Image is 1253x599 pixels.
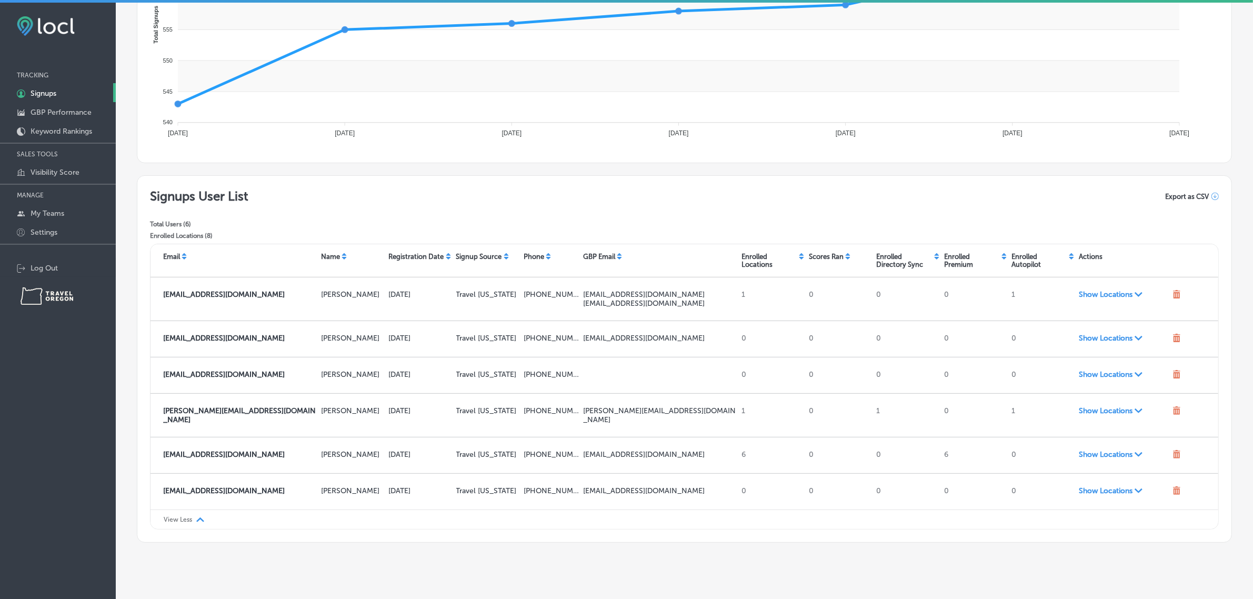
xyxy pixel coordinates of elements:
p: [PHONE_NUMBER] [524,406,579,415]
div: 0 [805,482,872,501]
tspan: [DATE] [168,129,188,137]
div: 0 [1007,446,1075,465]
div: 0 [940,286,1007,312]
div: 0 [940,366,1007,385]
tspan: [DATE] [502,129,522,137]
p: Total Users ( 6 ) [150,221,248,228]
div: 0 [872,330,939,348]
p: [PHONE_NUMBER] [524,290,579,299]
p: [DATE] [389,406,452,415]
div: 0 [872,366,939,385]
p: lily.crisp@juniperpreserve.com [583,450,737,459]
p: [PHONE_NUMBER] [524,450,579,459]
tspan: 555 [163,26,173,33]
strong: [EMAIL_ADDRESS][DOMAIN_NAME] [163,334,285,343]
div: 0 [1007,366,1075,385]
div: 6 [940,446,1007,465]
div: 0 [872,482,939,501]
p: GBP Performance [31,108,92,117]
div: 0 [940,402,1007,428]
div: 1 [737,402,805,428]
p: adfabricationrepair@gmail.com [163,334,317,343]
strong: [EMAIL_ADDRESS][DOMAIN_NAME] [163,486,285,495]
p: Signups [31,89,56,98]
div: 0 [872,446,939,465]
div: 1 [737,286,805,312]
img: fda3e92497d09a02dc62c9cd864e3231.png [17,16,75,36]
p: Enrolled Autopilot [1011,253,1067,268]
p: [PHONE_NUMBER] [524,370,579,379]
p: Actions [1079,253,1102,261]
div: 0 [872,286,939,312]
p: [DATE] [389,370,452,379]
p: Enrolled Locations [741,253,797,268]
p: Scores Ran [809,253,844,261]
tspan: [DATE] [669,129,689,137]
span: Remove user from your referral organization. [1172,370,1181,381]
p: Settings [31,228,57,237]
p: newportchamber555@gmail.com [583,299,737,308]
tspan: [DATE] [1003,129,1023,137]
span: Show Locations [1079,450,1168,459]
span: Export as CSV [1165,193,1209,201]
p: Josh Hren [321,290,384,299]
div: 0 [805,446,872,465]
p: Enrolled Directory Sync [876,253,932,268]
p: Travel [US_STATE] [456,486,519,495]
img: Travel Oregon [21,287,73,305]
p: Laurie Sale [321,370,384,379]
p: Enrolled Locations ( 8 ) [150,232,248,239]
div: 0 [737,366,805,385]
p: Visibility Score [31,168,79,177]
p: Sally Mackey [321,486,384,495]
p: Travel [US_STATE] [456,290,519,299]
tspan: 550 [163,57,173,64]
p: [PHONE_NUMBER] [524,334,579,343]
div: 0 [805,330,872,348]
p: Registration Date [389,253,444,261]
p: Phone [524,253,544,261]
div: 0 [1007,482,1075,501]
p: Travel [US_STATE] [456,450,519,459]
tspan: [DATE] [836,129,856,137]
tspan: [DATE] [335,129,355,137]
p: GBP Email [583,253,615,261]
p: adfabricationrepair@gmail.com [583,334,737,343]
span: Show Locations [1079,290,1168,299]
p: Enrolled Premium [944,253,1000,268]
div: 0 [805,286,872,312]
p: Travel [US_STATE] [456,334,519,343]
p: james@zenith-pnw.com [163,406,317,424]
p: office4wayfdn@gmail.com [163,370,317,379]
strong: [EMAIL_ADDRESS][DOMAIN_NAME] [163,370,285,379]
div: 0 [805,402,872,428]
p: lily.crisp@juniperpreserve.com [163,450,317,459]
text: Total Signups [153,6,159,44]
p: [DATE] [389,290,452,299]
p: [DATE] [389,334,452,343]
p: Lily Crisp [321,450,384,459]
div: 1 [872,402,939,428]
p: Signup Source [456,253,502,261]
p: [DATE] [389,450,452,459]
p: Antoni Denison [321,334,384,343]
p: Log Out [31,264,58,273]
div: 1 [1007,286,1075,312]
span: Remove user from your referral organization. [1172,334,1181,344]
p: View Less [164,516,192,523]
div: 1 [1007,402,1075,428]
tspan: 545 [163,88,173,95]
tspan: [DATE] [1169,129,1189,137]
span: Remove user from your referral organization. [1172,290,1181,301]
span: Show Locations [1079,486,1168,495]
p: connect@discovernewport.com [583,290,737,299]
div: 0 [737,330,805,348]
p: Keyword Rankings [31,127,92,136]
div: 0 [737,482,805,501]
span: Remove user from your referral organization. [1172,486,1181,497]
div: 6 [737,446,805,465]
strong: [EMAIL_ADDRESS][DOMAIN_NAME] [163,290,285,299]
div: 0 [805,366,872,385]
strong: [PERSON_NAME][EMAIL_ADDRESS][DOMAIN_NAME] [163,406,316,424]
div: 0 [1007,330,1075,348]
